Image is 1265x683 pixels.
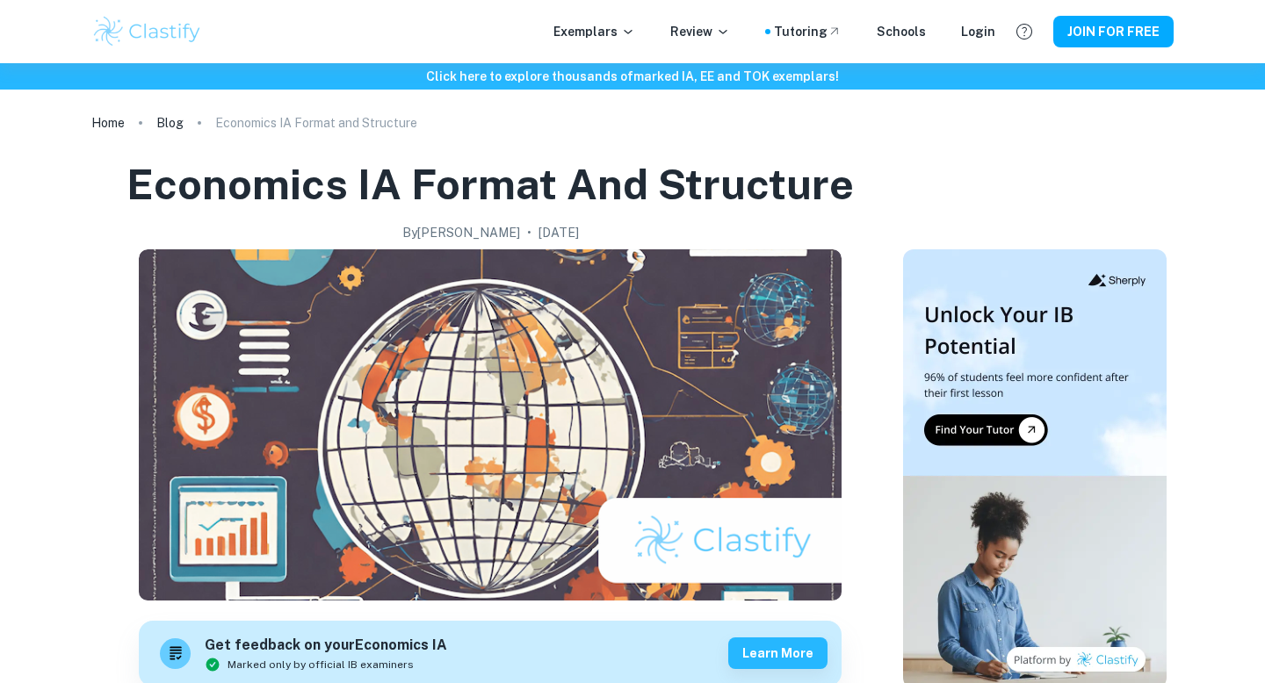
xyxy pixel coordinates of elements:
h2: By [PERSON_NAME] [402,223,520,242]
span: Marked only by official IB examiners [228,657,414,672]
p: Review [670,22,730,41]
p: Economics IA Format and Structure [215,113,417,133]
a: Schools [877,22,926,41]
button: Learn more [728,637,828,669]
p: Exemplars [553,22,635,41]
button: Help and Feedback [1009,17,1039,47]
h1: Economics IA Format and Structure [126,156,854,212]
img: Clastify logo [91,14,203,49]
a: Home [91,111,125,135]
h6: Get feedback on your Economics IA [205,635,447,657]
a: Tutoring [774,22,842,41]
a: Blog [156,111,184,135]
h6: Click here to explore thousands of marked IA, EE and TOK exemplars ! [4,67,1261,86]
h2: [DATE] [539,223,579,242]
img: Economics IA Format and Structure cover image [139,249,842,600]
button: JOIN FOR FREE [1053,16,1174,47]
p: • [527,223,531,242]
a: Login [961,22,995,41]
